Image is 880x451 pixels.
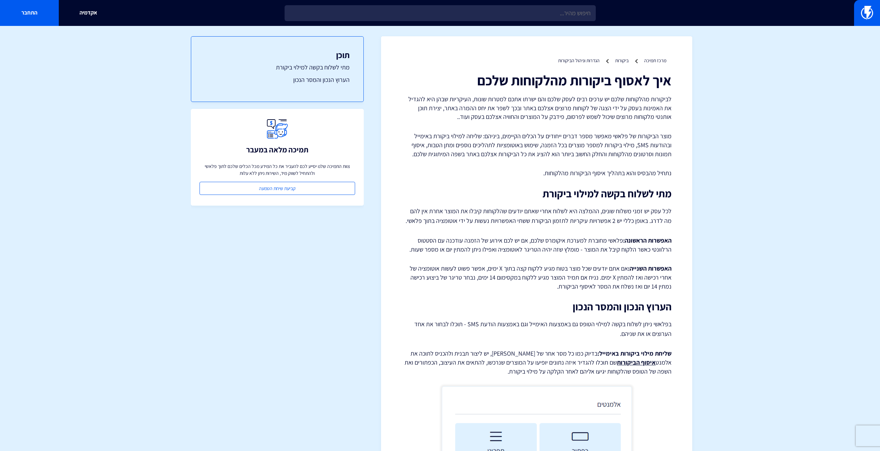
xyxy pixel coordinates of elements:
[648,264,671,272] strong: האפשרות
[205,63,350,72] a: מתי לשלוח בקשה למילוי ביקורת
[598,349,671,357] strong: שליחת מילוי ביקורות באימייל:
[200,182,355,195] a: קביעת שיחת הטמעה
[617,358,656,366] strong: איסוף הביקורות
[558,57,600,64] a: הגדרות וניהול הביקורות
[205,75,350,84] a: הערוץ הנכון והמסר הנכון
[402,264,671,291] p: אם אתם יודעים שכל מוצר בטוח מגיע ללקוח קצה בתוך X ימים, אפשר פשוט לעשות אוטומציה של אחרי רכישה וא...
[246,145,308,154] h3: תמיכה מלאה במעבר
[615,57,629,64] a: ביקורות
[402,132,671,158] p: מוצר הביקורות של פלאשי מאפשר מספר דברים ייחודים על הכלים הקיימים, ביניהם: שליחה למילוי ביקורת באי...
[402,349,671,376] p: בדיוק כמו כל מסר אחר של [PERSON_NAME], יש ליצור תבנית ולהכניס לתוכה את אלמנט שם תוכלו להגדיר איזה...
[402,206,671,226] p: לכל עסק יש זמני משלוח שונים, ההמלצה היא לשלוח אחרי שאתם יודעים שהלקוחות קיבלו את המוצר אחרת אין ל...
[402,188,671,199] h2: מתי לשלוח בקשה למילוי ביקורת
[623,236,671,244] strong: האפשרות הראשונה:
[402,73,671,88] h1: איך לאסוף ביקורות מהלקוחות שלכם
[402,319,671,339] p: בפלאשי ניתן לשלוח בקשה למילוי הטופס גם באמצעות האימייל וגם באמצעות הודעת SMS - תוכלו לבחור את אחד...
[402,236,671,254] p: פלאשי מחוברת למערכת איקומרס שלכם, אם יש לכם אירוע של הזמנה עודכנה עם הסטטוס הרלוונטי כאשר הלקוח ק...
[644,57,666,64] a: מרכז תמיכה
[402,95,671,121] p: לביקורות מהלקוחות שלכם יש ערכים רבים לעסק שלכם והם ישרתו אתכם למטרות שונות, העיקריות שבהן היא להג...
[402,301,671,312] h2: הערוץ הנכון והמסר הנכון
[285,5,596,21] input: חיפוש מהיר...
[402,169,671,178] p: נתחיל מהבסיס והוא בתהליך איסוף הביקורות מהלקוחות.
[205,50,350,59] h3: תוכן
[200,163,355,177] p: צוות התמיכה שלנו יסייע לכם להעביר את כל המידע מכל הכלים שלכם לתוך פלאשי ולהתחיל לשווק מיד, השירות...
[628,264,647,272] strong: השנייה:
